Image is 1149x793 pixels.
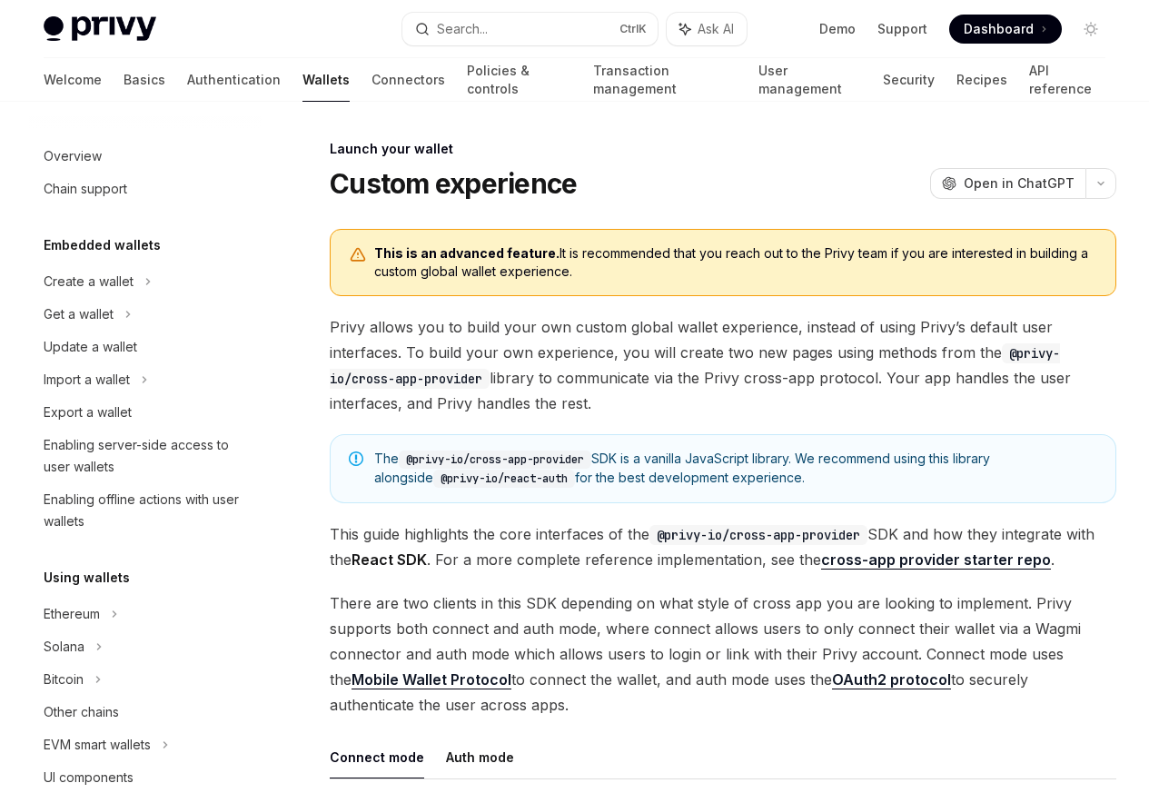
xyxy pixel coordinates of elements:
[44,767,134,788] div: UI components
[44,701,119,723] div: Other chains
[44,489,251,532] div: Enabling offline actions with user wallets
[44,145,102,167] div: Overview
[330,736,424,778] button: Connect mode
[352,550,427,569] strong: React SDK
[374,244,1097,281] span: It is recommended that you reach out to the Privy team if you are interested in building a custom...
[877,20,927,38] a: Support
[330,167,577,200] h1: Custom experience
[44,336,137,358] div: Update a wallet
[44,303,114,325] div: Get a wallet
[374,450,1097,488] span: The SDK is a vanilla JavaScript library. We recommend using this library alongside for the best d...
[956,58,1007,102] a: Recipes
[1076,15,1105,44] button: Toggle dark mode
[330,140,1116,158] div: Launch your wallet
[819,20,856,38] a: Demo
[1029,58,1105,102] a: API reference
[29,140,262,173] a: Overview
[821,550,1051,569] strong: cross-app provider starter repo
[593,58,738,102] a: Transaction management
[821,550,1051,570] a: cross-app provider starter repo
[302,58,350,102] a: Wallets
[44,58,102,102] a: Welcome
[330,521,1116,572] span: This guide highlights the core interfaces of the SDK and how they integrate with the . For a more...
[964,174,1075,193] span: Open in ChatGPT
[29,396,262,429] a: Export a wallet
[349,246,367,264] svg: Warning
[44,401,132,423] div: Export a wallet
[467,58,571,102] a: Policies & controls
[44,636,84,658] div: Solana
[964,20,1034,38] span: Dashboard
[187,58,281,102] a: Authentication
[44,603,100,625] div: Ethereum
[44,271,134,292] div: Create a wallet
[330,590,1116,718] span: There are two clients in this SDK depending on what style of cross app you are looking to impleme...
[29,483,262,538] a: Enabling offline actions with user wallets
[44,234,161,256] h5: Embedded wallets
[371,58,445,102] a: Connectors
[832,670,951,689] a: OAuth2 protocol
[446,736,514,778] button: Auth mode
[433,470,575,488] code: @privy-io/react-auth
[649,525,867,545] code: @privy-io/cross-app-provider
[44,567,130,589] h5: Using wallets
[667,13,747,45] button: Ask AI
[44,734,151,756] div: EVM smart wallets
[29,173,262,205] a: Chain support
[930,168,1085,199] button: Open in ChatGPT
[29,331,262,363] a: Update a wallet
[619,22,647,36] span: Ctrl K
[758,58,861,102] a: User management
[352,670,511,689] a: Mobile Wallet Protocol
[349,451,363,466] svg: Note
[29,696,262,729] a: Other chains
[44,369,130,391] div: Import a wallet
[883,58,935,102] a: Security
[949,15,1062,44] a: Dashboard
[698,20,734,38] span: Ask AI
[330,314,1116,416] span: Privy allows you to build your own custom global wallet experience, instead of using Privy’s defa...
[44,178,127,200] div: Chain support
[437,18,488,40] div: Search...
[29,429,262,483] a: Enabling server-side access to user wallets
[374,245,560,261] b: This is an advanced feature.
[399,451,591,469] code: @privy-io/cross-app-provider
[44,434,251,478] div: Enabling server-side access to user wallets
[44,669,84,690] div: Bitcoin
[44,16,156,42] img: light logo
[124,58,165,102] a: Basics
[402,13,658,45] button: Search...CtrlK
